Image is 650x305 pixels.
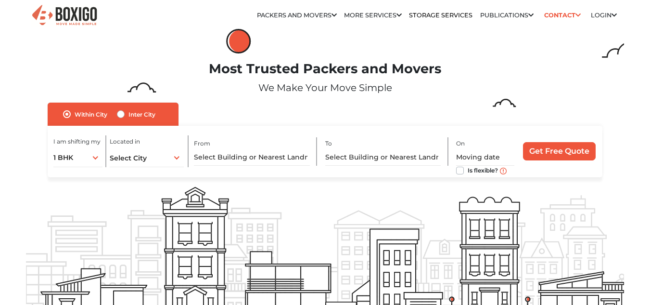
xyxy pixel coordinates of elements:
[480,12,534,19] a: Publications
[26,61,624,77] h1: Most Trusted Packers and Movers
[591,12,617,19] a: Login
[325,139,332,148] label: To
[110,154,147,162] span: Select City
[409,12,472,19] a: Storage Services
[53,137,101,146] label: I am shifting my
[257,12,337,19] a: Packers and Movers
[194,139,210,148] label: From
[75,108,107,120] label: Within City
[128,108,155,120] label: Inter City
[344,12,402,19] a: More services
[110,137,140,146] label: Located in
[194,149,310,166] input: Select Building or Nearest Landmark
[53,153,73,162] span: 1 BHK
[468,165,498,175] label: Is flexible?
[26,80,624,95] p: We Make Your Move Simple
[500,168,507,174] img: move_date_info
[456,139,465,148] label: On
[31,4,98,27] img: Boxigo
[325,149,441,166] input: Select Building or Nearest Landmark
[541,8,584,23] a: Contact
[456,149,514,166] input: Moving date
[523,142,596,160] input: Get Free Quote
